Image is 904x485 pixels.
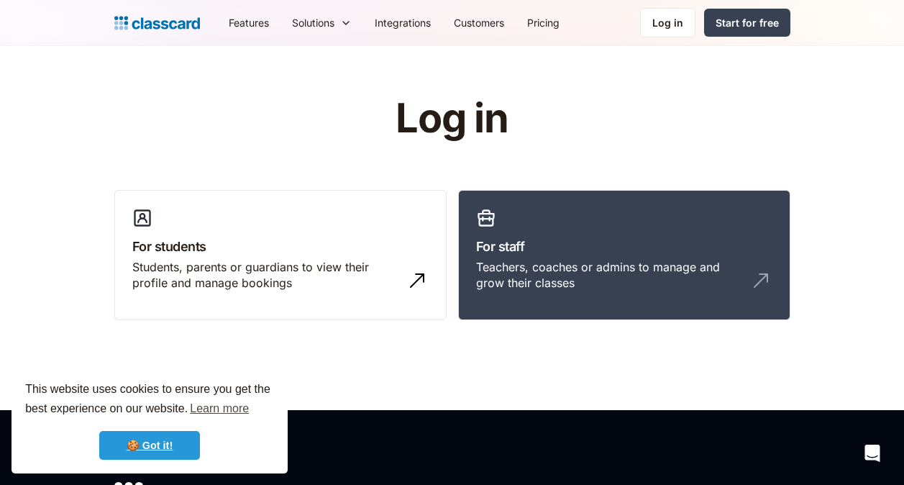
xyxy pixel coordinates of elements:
a: For staffTeachers, coaches or admins to manage and grow their classes [458,190,790,321]
div: Solutions [292,15,334,30]
h3: For students [132,237,429,256]
a: Start for free [704,9,790,37]
div: cookieconsent [12,367,288,473]
span: This website uses cookies to ensure you get the best experience on our website. [25,381,274,420]
a: Features [217,6,280,39]
a: learn more about cookies [188,398,251,420]
div: Log in [652,15,683,30]
h3: For staff [476,237,772,256]
div: Open Intercom Messenger [855,436,890,471]
div: Start for free [716,15,779,30]
h1: Log in [224,96,680,141]
a: Customers [442,6,516,39]
div: Teachers, coaches or admins to manage and grow their classes [476,259,744,291]
a: dismiss cookie message [99,431,200,460]
a: For studentsStudents, parents or guardians to view their profile and manage bookings [114,190,447,321]
a: home [114,13,200,33]
a: Pricing [516,6,571,39]
div: Students, parents or guardians to view their profile and manage bookings [132,259,400,291]
a: Integrations [363,6,442,39]
div: Solutions [280,6,363,39]
a: Log in [640,8,695,37]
